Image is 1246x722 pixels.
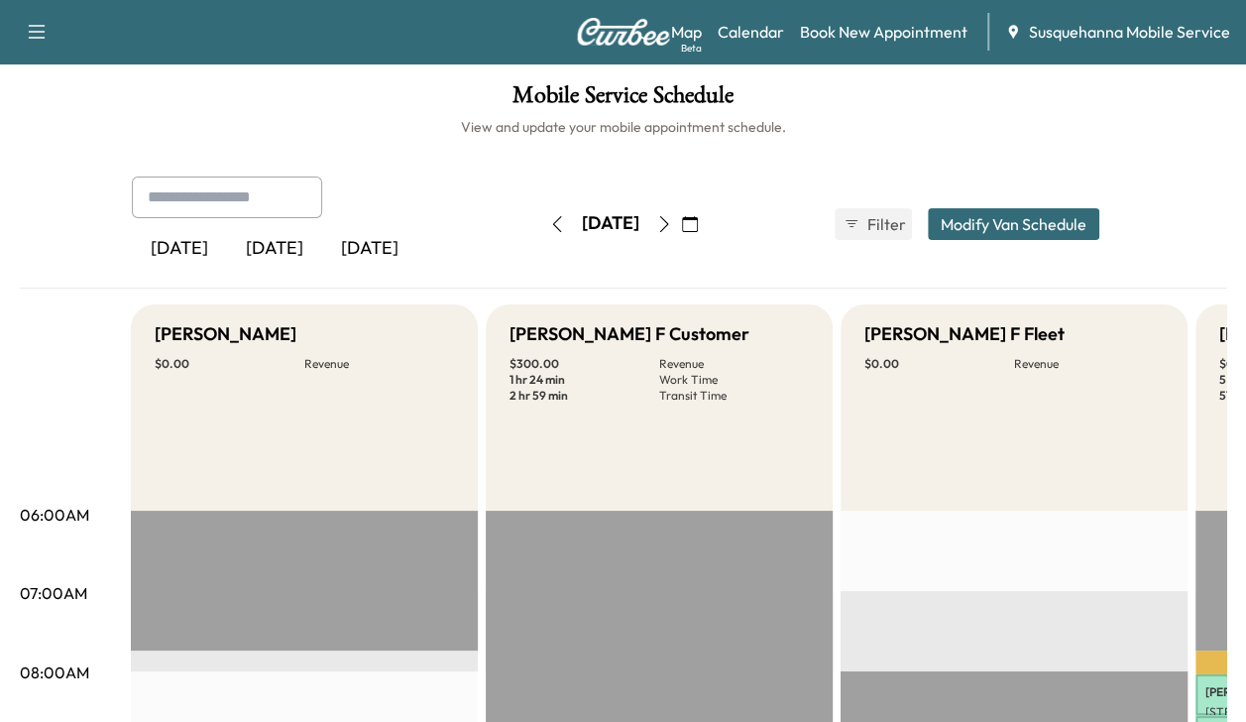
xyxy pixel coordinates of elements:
[20,83,1226,117] h1: Mobile Service Schedule
[510,372,659,388] p: 1 hr 24 min
[304,356,454,372] p: Revenue
[227,226,322,272] div: [DATE]
[510,388,659,404] p: 2 hr 59 min
[155,356,304,372] p: $ 0.00
[132,226,227,272] div: [DATE]
[1029,20,1230,44] span: Susquehanna Mobile Service
[20,661,89,684] p: 08:00AM
[582,211,639,236] div: [DATE]
[322,226,417,272] div: [DATE]
[20,581,87,605] p: 07:00AM
[659,356,809,372] p: Revenue
[864,356,1014,372] p: $ 0.00
[718,20,784,44] a: Calendar
[659,388,809,404] p: Transit Time
[510,356,659,372] p: $ 300.00
[928,208,1099,240] button: Modify Van Schedule
[867,212,903,236] span: Filter
[510,320,749,348] h5: [PERSON_NAME] F Customer
[20,117,1226,137] h6: View and update your mobile appointment schedule.
[671,20,702,44] a: MapBeta
[864,320,1065,348] h5: [PERSON_NAME] F Fleet
[681,41,702,56] div: Beta
[800,20,967,44] a: Book New Appointment
[835,208,912,240] button: Filter
[659,372,809,388] p: Work Time
[576,18,671,46] img: Curbee Logo
[20,503,89,527] p: 06:00AM
[155,320,296,348] h5: [PERSON_NAME]
[1014,356,1164,372] p: Revenue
